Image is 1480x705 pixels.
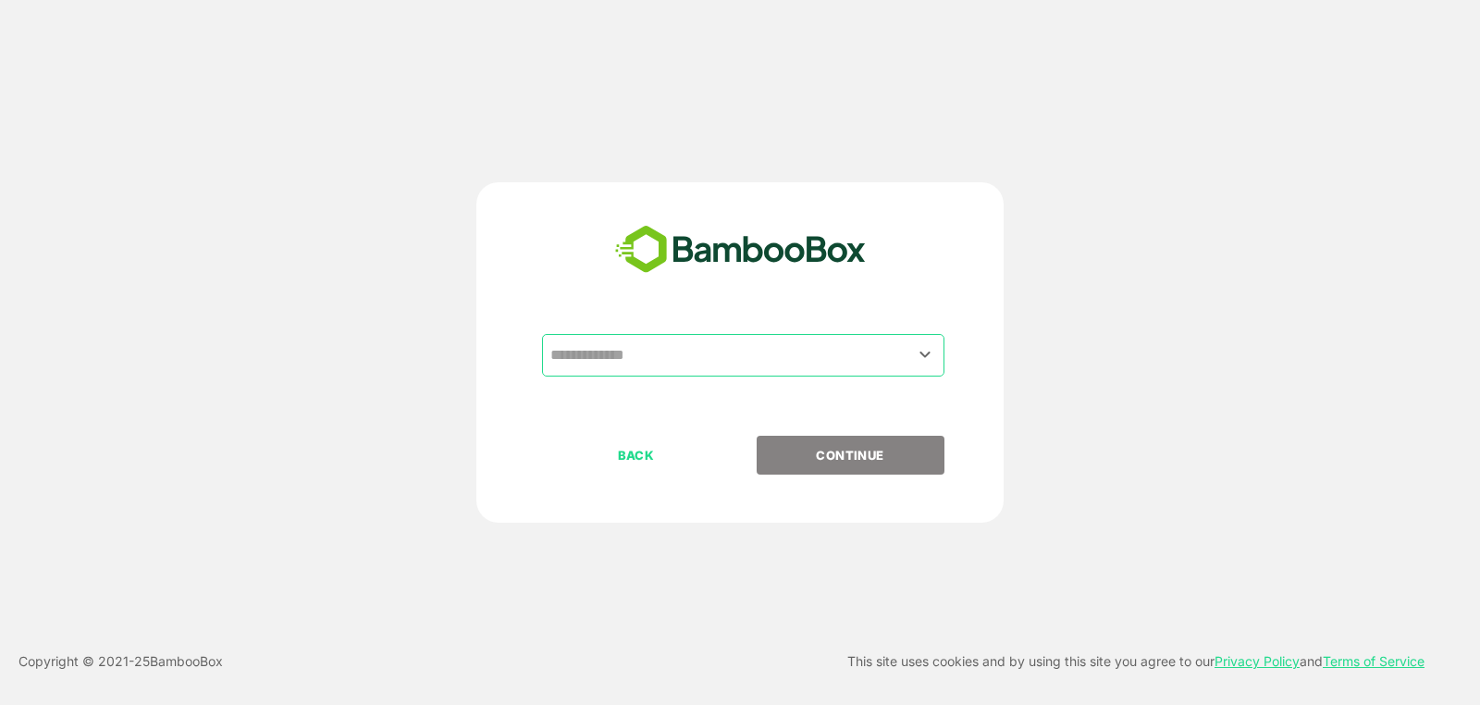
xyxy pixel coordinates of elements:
[1215,653,1300,669] a: Privacy Policy
[18,650,223,673] p: Copyright © 2021- 25 BambooBox
[1323,653,1424,669] a: Terms of Service
[913,342,938,367] button: Open
[605,219,876,280] img: bamboobox
[758,445,943,465] p: CONTINUE
[544,445,729,465] p: BACK
[847,650,1424,673] p: This site uses cookies and by using this site you agree to our and
[542,436,730,475] button: BACK
[757,436,944,475] button: CONTINUE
